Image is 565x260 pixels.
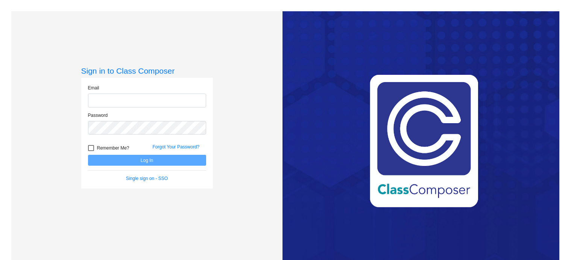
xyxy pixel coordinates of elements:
a: Single sign on - SSO [126,176,168,181]
button: Log In [88,155,206,166]
label: Email [88,85,99,91]
span: Remember Me? [97,144,129,153]
a: Forgot Your Password? [153,144,200,150]
label: Password [88,112,108,119]
h3: Sign in to Class Composer [81,66,213,76]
